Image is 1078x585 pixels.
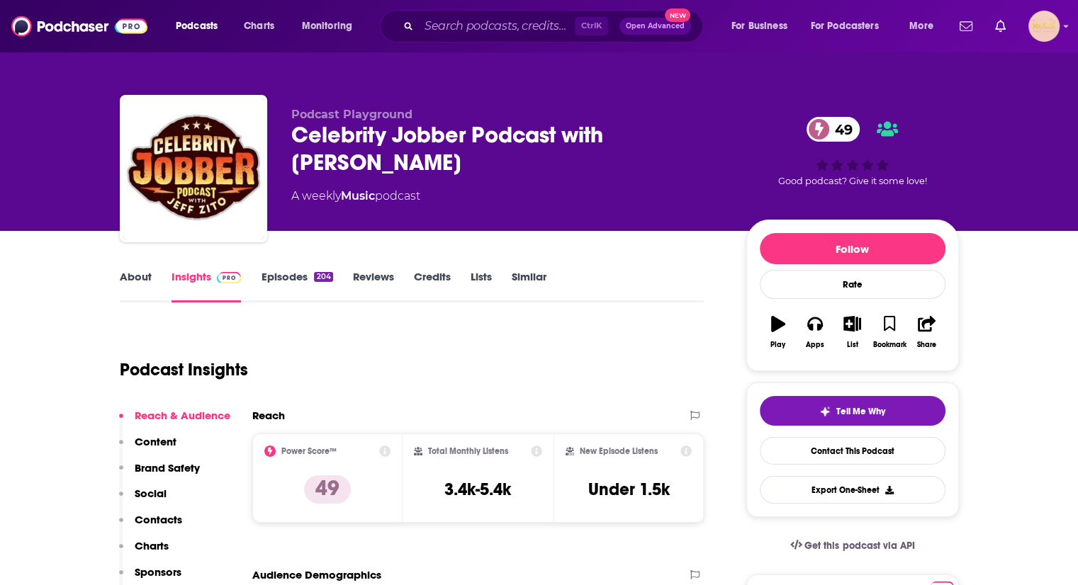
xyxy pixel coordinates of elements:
h2: New Episode Listens [580,446,658,456]
h2: Audience Demographics [252,568,381,581]
button: Contacts [119,513,182,539]
span: 49 [821,117,860,142]
a: Credits [414,270,451,302]
div: 204 [314,272,332,282]
h2: Reach [252,409,285,422]
button: Social [119,487,167,513]
button: open menu [166,15,236,38]
span: Good podcast? Give it some love! [778,176,927,186]
p: Sponsors [135,565,181,579]
span: New [665,8,690,22]
a: Reviews [353,270,394,302]
p: Charts [135,539,169,552]
p: Brand Safety [135,461,200,475]
img: Podchaser - Follow, Share and Rate Podcasts [11,13,147,40]
a: 49 [807,117,860,142]
button: Brand Safety [119,461,200,487]
input: Search podcasts, credits, & more... [419,15,575,38]
div: Apps [806,341,824,349]
h3: 3.4k-5.4k [444,479,511,500]
a: Charts [235,15,283,38]
div: Rate [760,270,945,299]
a: Contact This Podcast [760,437,945,465]
p: Content [135,435,176,448]
button: Export One-Sheet [760,476,945,504]
p: Reach & Audience [135,409,230,422]
span: Open Advanced [626,23,685,30]
a: Episodes204 [261,270,332,302]
p: Social [135,487,167,500]
button: Charts [119,539,169,565]
button: Follow [760,233,945,264]
button: open menu [899,15,951,38]
button: tell me why sparkleTell Me Why [760,396,945,426]
div: A weekly podcast [291,188,420,205]
span: For Podcasters [811,16,879,36]
img: tell me why sparkle [819,406,831,417]
button: Share [908,307,945,358]
div: Search podcasts, credits, & more... [393,10,717,42]
img: Podchaser Pro [217,272,242,283]
button: Open AdvancedNew [619,18,691,35]
span: For Business [731,16,787,36]
span: Tell Me Why [836,406,885,417]
span: More [909,16,933,36]
span: Monitoring [302,16,352,36]
h1: Podcast Insights [120,359,248,380]
a: Show notifications dropdown [954,14,978,38]
div: Share [917,341,936,349]
span: Logged in as MUSESPR [1028,11,1060,42]
button: List [833,307,870,358]
a: Similar [512,270,546,302]
img: Celebrity Jobber Podcast with Jeff Zito [123,98,264,239]
a: Get this podcast via API [779,528,926,563]
button: Apps [797,307,833,358]
button: open menu [802,15,899,38]
h2: Total Monthly Listens [428,446,508,456]
div: Play [770,341,785,349]
p: 49 [304,475,351,504]
button: Reach & Audience [119,409,230,435]
a: Show notifications dropdown [989,14,1011,38]
button: open menu [292,15,371,38]
span: Charts [244,16,274,36]
h2: Power Score™ [281,446,337,456]
span: Get this podcast via API [804,540,914,552]
a: About [120,270,152,302]
button: Content [119,435,176,461]
a: Music [341,189,375,203]
a: Lists [471,270,492,302]
button: open menu [722,15,805,38]
div: List [847,341,858,349]
span: Podcasts [176,16,218,36]
span: Podcast Playground [291,108,412,121]
p: Contacts [135,513,182,526]
img: User Profile [1028,11,1060,42]
a: InsightsPodchaser Pro [172,270,242,302]
span: Ctrl K [575,17,608,35]
h3: Under 1.5k [588,479,670,500]
button: Bookmark [871,307,908,358]
button: Play [760,307,797,358]
button: Show profile menu [1028,11,1060,42]
div: Bookmark [872,341,906,349]
div: 49Good podcast? Give it some love! [746,108,959,195]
